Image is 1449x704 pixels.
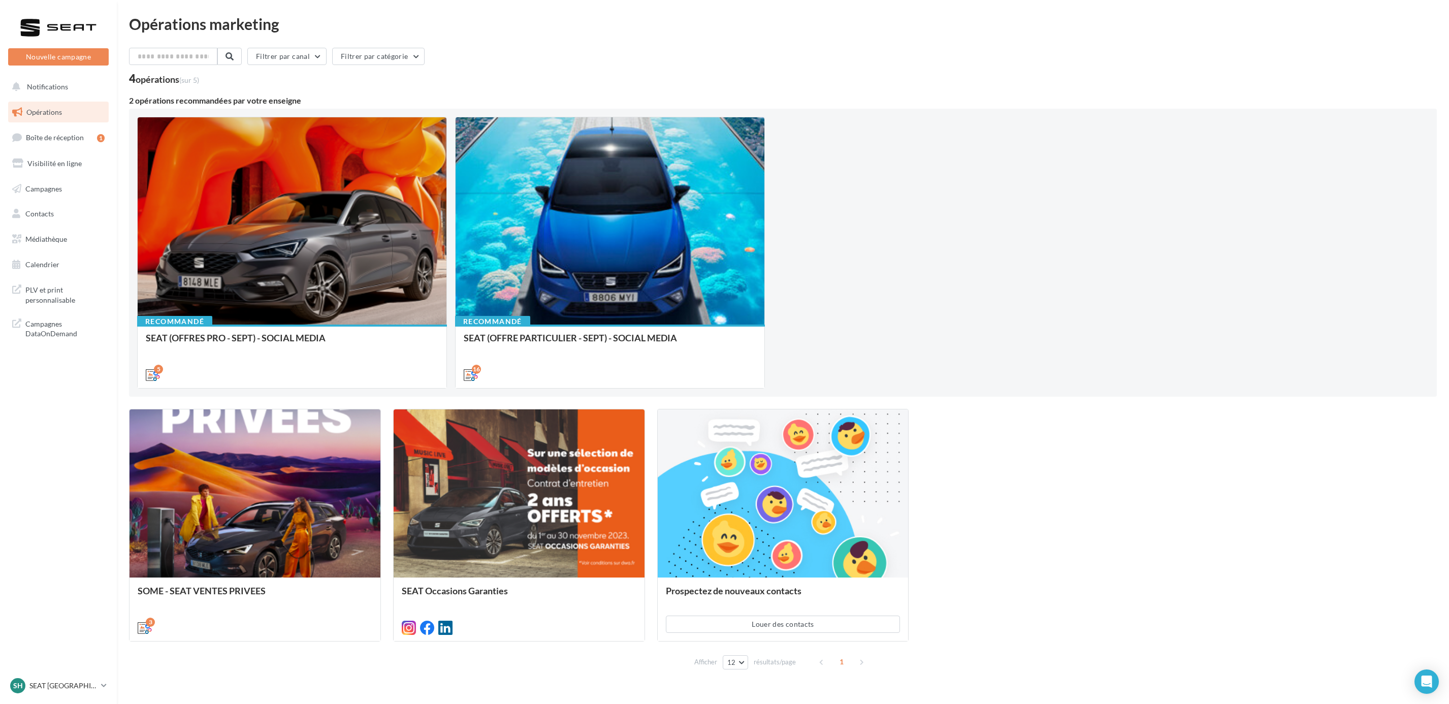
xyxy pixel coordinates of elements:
a: PLV et print personnalisable [6,279,111,309]
span: SH [13,681,23,691]
a: Campagnes DataOnDemand [6,313,111,343]
span: PLV et print personnalisable [25,283,105,305]
div: 16 [472,365,481,374]
button: Filtrer par catégorie [332,48,425,65]
span: Notifications [27,82,68,91]
div: SEAT Occasions Garanties [402,586,636,606]
span: Afficher [694,657,717,667]
span: Opérations [26,108,62,116]
div: SEAT (OFFRE PARTICULIER - SEPT) - SOCIAL MEDIA [464,333,756,353]
span: 12 [727,658,736,666]
span: Médiathèque [25,235,67,243]
div: SOME - SEAT VENTES PRIVEES [138,586,372,606]
button: Louer des contacts [666,616,900,633]
a: Calendrier [6,254,111,275]
span: Contacts [25,209,54,218]
span: résultats/page [754,657,796,667]
div: 5 [154,365,163,374]
button: Nouvelle campagne [8,48,109,66]
a: SH SEAT [GEOGRAPHIC_DATA] [8,676,109,695]
div: 4 [129,73,199,84]
span: Campagnes [25,184,62,193]
div: Open Intercom Messenger [1414,669,1439,694]
a: Boîte de réception1 [6,126,111,148]
a: Visibilité en ligne [6,153,111,174]
div: Opérations marketing [129,16,1437,31]
span: Visibilité en ligne [27,159,82,168]
span: (sur 5) [179,76,199,84]
a: Contacts [6,203,111,225]
a: Campagnes [6,178,111,200]
div: Recommandé [137,316,212,327]
span: 1 [833,654,850,670]
div: Recommandé [455,316,530,327]
span: Campagnes DataOnDemand [25,317,105,339]
div: 1 [97,134,105,142]
span: Calendrier [25,260,59,269]
a: Médiathèque [6,229,111,250]
a: Opérations [6,102,111,123]
div: opérations [136,75,199,84]
span: Boîte de réception [26,133,84,142]
button: 12 [723,655,749,669]
button: Notifications [6,76,107,98]
p: SEAT [GEOGRAPHIC_DATA] [29,681,97,691]
div: 3 [146,618,155,627]
div: 2 opérations recommandées par votre enseigne [129,97,1437,105]
button: Filtrer par canal [247,48,327,65]
div: Prospectez de nouveaux contacts [666,586,900,606]
div: SEAT (OFFRES PRO - SEPT) - SOCIAL MEDIA [146,333,438,353]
